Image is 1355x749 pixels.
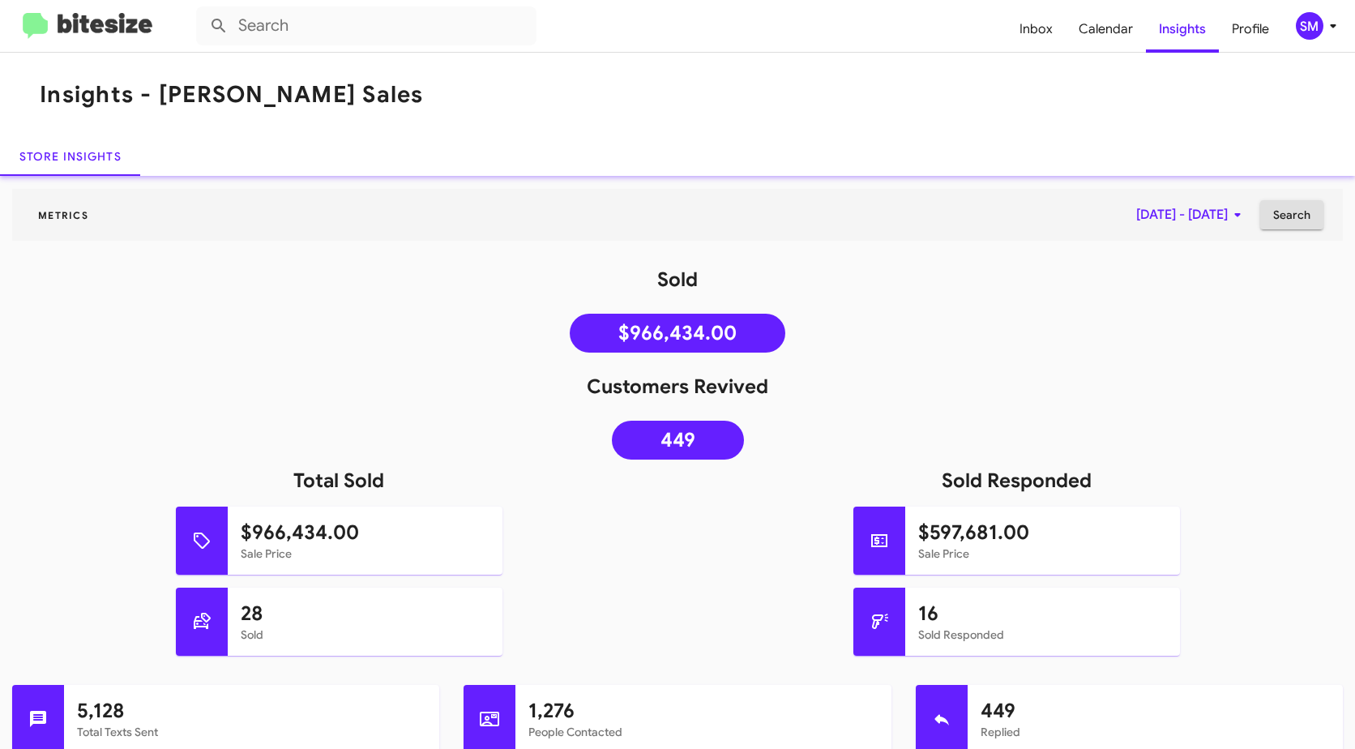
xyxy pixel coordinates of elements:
button: [DATE] - [DATE] [1123,200,1260,229]
span: $966,434.00 [618,325,737,341]
h1: 449 [981,698,1330,724]
mat-card-subtitle: Sale Price [918,546,1167,562]
span: [DATE] - [DATE] [1136,200,1247,229]
mat-card-subtitle: Sold [241,627,489,643]
h1: 1,276 [528,698,878,724]
a: Inbox [1007,6,1066,53]
span: 449 [660,432,695,448]
mat-card-subtitle: Sold Responded [918,627,1167,643]
a: Insights [1146,6,1219,53]
span: Metrics [25,209,101,221]
a: Calendar [1066,6,1146,53]
a: Profile [1219,6,1282,53]
mat-card-subtitle: Sale Price [241,546,489,562]
h1: 5,128 [77,698,426,724]
mat-card-subtitle: Replied [981,724,1330,740]
h1: $966,434.00 [241,520,489,546]
mat-card-subtitle: Total Texts Sent [77,724,426,740]
button: SM [1282,12,1337,40]
span: Search [1273,200,1310,229]
h1: 16 [918,601,1167,627]
h1: $597,681.00 [918,520,1167,546]
mat-card-subtitle: People Contacted [528,724,878,740]
button: Search [1260,200,1323,229]
h1: Insights - [PERSON_NAME] Sales [40,82,424,108]
input: Search [196,6,536,45]
h1: 28 [241,601,489,627]
div: SM [1296,12,1323,40]
h1: Sold Responded [677,468,1355,494]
